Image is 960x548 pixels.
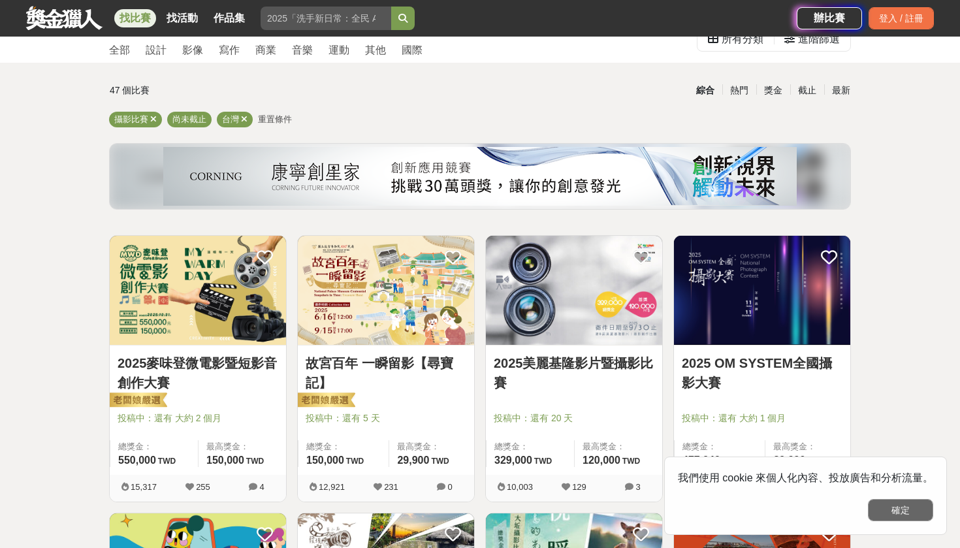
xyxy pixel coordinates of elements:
[109,14,130,63] a: 全部
[208,9,250,27] a: 作品集
[583,455,620,466] span: 120,000
[507,482,533,492] span: 10,003
[622,457,640,466] span: TWD
[118,440,190,453] span: 總獎金：
[182,42,203,58] div: 影像
[756,79,790,102] div: 獎金
[346,457,364,466] span: TWD
[161,9,203,27] a: 找活動
[486,236,662,345] img: Cover Image
[206,455,244,466] span: 150,000
[384,482,398,492] span: 231
[682,411,842,425] span: 投稿中：還有 大約 1 個月
[292,14,313,63] a: 音樂
[298,236,474,345] img: Cover Image
[163,147,797,206] img: 450e0687-a965-40c0-abf0-84084e733638.png
[219,14,240,63] a: 寫作
[306,455,344,466] span: 150,000
[402,42,423,58] div: 國際
[494,440,566,453] span: 總獎金：
[397,440,466,453] span: 最高獎金：
[494,411,654,425] span: 投稿中：還有 20 天
[678,472,933,483] span: 我們使用 cookie 來個人化內容、投放廣告和分析流量。
[583,440,654,453] span: 最高獎金：
[246,457,264,466] span: TWD
[206,440,278,453] span: 最高獎金：
[306,353,466,393] a: 故宮百年 一瞬留影【尋寶記】
[572,482,586,492] span: 129
[447,482,452,492] span: 0
[722,79,756,102] div: 熱門
[172,114,206,124] span: 尚未截止
[131,482,157,492] span: 15,317
[114,114,148,124] span: 攝影比賽
[306,411,466,425] span: 投稿中：還有 5 天
[397,455,429,466] span: 29,900
[255,42,276,58] div: 商業
[255,14,276,63] a: 商業
[109,42,130,58] div: 全部
[110,236,286,345] img: Cover Image
[868,499,933,521] button: 確定
[790,79,824,102] div: 截止
[869,7,934,29] div: 登入 / 註冊
[494,455,532,466] span: 329,000
[328,14,349,63] a: 運動
[319,482,345,492] span: 12,921
[118,455,156,466] span: 550,000
[773,440,842,453] span: 最高獎金：
[773,455,805,466] span: 89,990
[797,7,862,29] a: 辦比賽
[674,236,850,345] img: Cover Image
[110,79,356,102] div: 47 個比賽
[118,411,278,425] span: 投稿中：還有 大約 2 個月
[182,14,203,63] a: 影像
[824,79,858,102] div: 最新
[146,14,167,63] a: 設計
[635,482,640,492] span: 3
[292,42,313,58] div: 音樂
[222,114,239,124] span: 台灣
[798,26,840,52] div: 進階篩選
[146,42,167,58] div: 設計
[258,114,292,124] span: 重置條件
[534,457,552,466] span: TWD
[114,9,156,27] a: 找比賽
[158,457,176,466] span: TWD
[259,482,264,492] span: 4
[722,26,763,52] div: 所有分類
[494,353,654,393] a: 2025美麗基隆影片暨攝影比賽
[682,455,720,466] span: 477,940
[107,392,167,410] img: 老闆娘嚴選
[365,42,386,58] div: 其他
[306,440,381,453] span: 總獎金：
[682,353,842,393] a: 2025 OM SYSTEM全國攝影大賽
[365,14,386,63] a: 其他
[328,42,349,58] div: 運動
[118,353,278,393] a: 2025麥味登微電影暨短影音創作大賽
[431,457,449,466] span: TWD
[295,392,355,410] img: 老闆娘嚴選
[682,440,757,453] span: 總獎金：
[688,79,722,102] div: 綜合
[261,7,391,30] input: 2025「洗手新日常：全民 ALL IN」洗手歌全台徵選
[196,482,210,492] span: 255
[219,42,240,58] div: 寫作
[402,14,423,63] a: 國際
